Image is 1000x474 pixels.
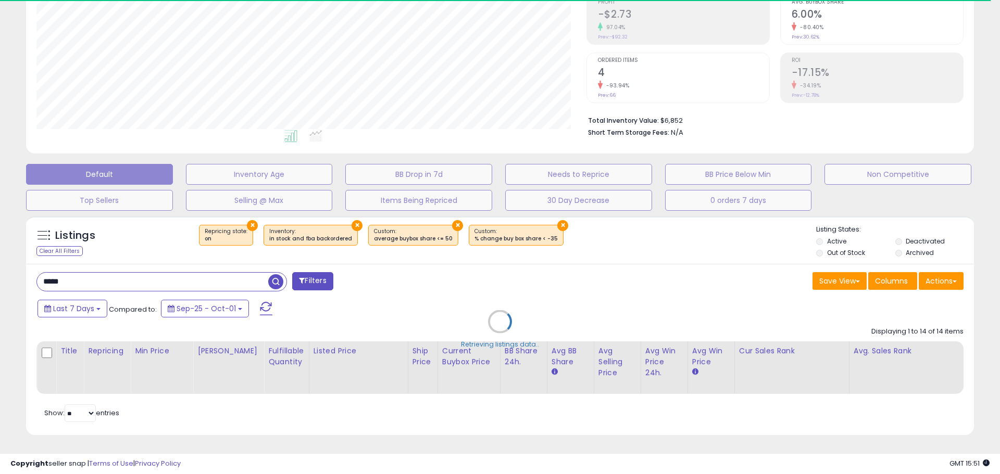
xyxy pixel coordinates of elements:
h2: 4 [598,67,769,81]
button: Needs to Reprice [505,164,652,185]
button: Top Sellers [26,190,173,211]
span: 2025-10-9 15:51 GMT [949,458,990,468]
button: Non Competitive [824,164,971,185]
button: BB Drop in 7d [345,164,492,185]
small: Prev: 30.62% [792,34,819,40]
small: Prev: -12.78% [792,92,819,98]
strong: Copyright [10,458,48,468]
span: Ordered Items [598,58,769,63]
h2: 6.00% [792,8,963,22]
small: -93.94% [603,82,630,89]
b: Short Term Storage Fees: [588,128,669,137]
small: 97.04% [603,23,626,31]
small: Prev: 66 [598,92,616,98]
button: Inventory Age [186,164,333,185]
b: Total Inventory Value: [588,116,659,125]
button: 30 Day Decrease [505,190,652,211]
button: Selling @ Max [186,190,333,211]
div: seller snap | | [10,459,181,469]
button: 0 orders 7 days [665,190,812,211]
button: Default [26,164,173,185]
li: $6,852 [588,113,956,126]
span: ROI [792,58,963,63]
button: BB Price Below Min [665,164,812,185]
small: -34.19% [796,82,821,89]
h2: -$2.73 [598,8,769,22]
a: Privacy Policy [135,458,181,468]
h2: -17.15% [792,67,963,81]
span: N/A [671,127,683,137]
a: Terms of Use [89,458,133,468]
button: Items Being Repriced [345,190,492,211]
div: Retrieving listings data.. [461,340,539,349]
small: Prev: -$92.32 [598,34,628,40]
small: -80.40% [796,23,824,31]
